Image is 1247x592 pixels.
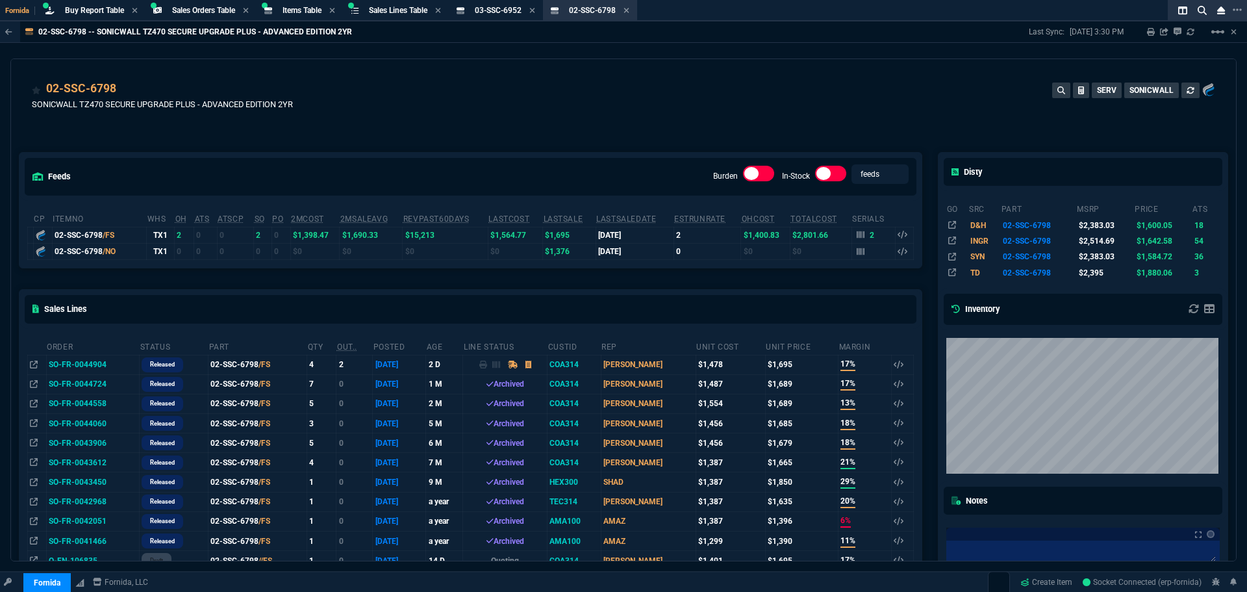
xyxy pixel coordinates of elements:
nx-icon: Close Tab [435,6,441,16]
td: 3 [307,414,336,433]
p: 2 [870,230,875,240]
td: $1,690.33 [340,227,403,243]
th: Margin [838,337,892,355]
td: 0 [217,243,254,259]
tr: SONICWALL TZ470 SECURE UPGRADE PLUS - ADVANCED EDITION 2YR [946,249,1220,264]
td: 0 [194,243,218,259]
td: 5 M [426,414,463,433]
abbr: Avg cost of all PO invoices for 2 months [291,214,324,224]
div: Archived [466,457,545,469]
td: $0 [741,243,790,259]
td: SO-FR-0042051 [46,511,139,531]
td: 4 [307,355,336,374]
span: 21% [840,456,855,469]
abbr: Total Cost of Units on Hand [790,214,837,224]
span: /NO [103,247,116,256]
p: [DATE] 3:30 PM [1070,27,1124,37]
div: $1,456 [698,437,763,449]
td: [DATE] [373,531,426,550]
p: SONICWALL TZ470 SECURE UPGRADE PLUS - ADVANCED EDITION 2YR [32,98,293,110]
tr: 2YR TZ470 SECURE UPG ADVANCED [946,233,1220,249]
td: 02-SSC-6798 [208,511,307,531]
td: COA314 [548,433,601,453]
td: 1 M [426,374,463,394]
span: 29% [840,476,855,489]
span: 13% [840,397,855,410]
td: TX1 [147,243,175,259]
abbr: ATS with all companies combined [218,214,244,224]
mat-icon: Example home icon [1210,24,1226,40]
td: COA314 [548,394,601,413]
td: 3 [1192,265,1220,281]
td: 02-SSC-6798 [208,492,307,511]
td: Q-FN-106835 [46,551,139,571]
td: [DATE] [596,227,674,243]
td: COA314 [548,453,601,472]
td: $1,396 [765,511,838,531]
th: price [1134,199,1192,217]
span: 20% [840,495,855,508]
span: /FS [258,478,270,487]
td: $15,213 [403,227,488,243]
th: msrp [1076,199,1134,217]
td: [PERSON_NAME] [601,492,696,511]
p: Released [150,516,175,526]
td: 02-SSC-6798 [1001,233,1077,249]
td: 02-SSC-6798 [208,394,307,413]
td: SYN [968,249,1001,264]
div: $1,299 [698,535,763,547]
td: $1,679 [765,433,838,453]
p: Released [150,398,175,409]
td: $0 [290,243,340,259]
p: Released [150,359,175,370]
th: Rep [601,337,696,355]
th: age [426,337,463,355]
td: $1,689 [765,394,838,413]
p: Released [150,457,175,468]
td: [DATE] [373,374,426,394]
span: 6% [840,515,851,528]
nx-icon: Close Tab [329,6,335,16]
span: 17% [840,378,855,391]
td: 0 [336,531,373,550]
button: SONICWALL [1124,83,1179,98]
nx-icon: Open In Opposite Panel [30,399,38,408]
td: $1,685 [765,414,838,433]
td: $1,689 [765,374,838,394]
div: $1,478 [698,359,763,370]
span: /FS [258,497,270,506]
span: 17% [840,358,855,371]
nx-icon: Open In Opposite Panel [30,517,38,526]
abbr: The last purchase cost from PO Order [488,214,529,224]
nx-icon: Split Panels [1173,3,1192,18]
abbr: The date of the last SO Inv price. No time limit. (ignore zeros) [596,214,656,224]
nx-icon: Open In Opposite Panel [30,458,38,467]
td: [DATE] [373,511,426,531]
span: /FS [258,439,270,448]
td: 2 M [426,394,463,413]
div: $1,554 [698,398,763,409]
td: $2,395 [1076,265,1134,281]
nx-icon: Open In Opposite Panel [30,419,38,428]
nx-icon: Open New Tab [1233,4,1242,16]
tr: TZ470 Sec Upg Plus AE 2Y [946,217,1220,233]
td: [DATE] [373,453,426,472]
nx-icon: Close Tab [529,6,535,16]
td: INGR [968,233,1001,249]
th: Order [46,337,139,355]
a: 02-SSC-6798 [46,80,116,97]
td: $0 [340,243,403,259]
div: Archived [466,418,545,430]
button: SERV [1092,83,1122,98]
td: 4 [307,453,336,472]
a: msbcCompanyName [89,576,152,588]
td: $1,400.83 [741,227,790,243]
span: 03-SSC-6952 [475,6,522,15]
nx-icon: Open In Opposite Panel [30,478,38,487]
td: [PERSON_NAME] [601,453,696,472]
td: $2,383.03 [1076,249,1134,264]
th: QTY [307,337,336,355]
div: $1,487 [698,378,763,390]
td: 14 D [426,551,463,571]
abbr: Total units in inventory. [175,214,187,224]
